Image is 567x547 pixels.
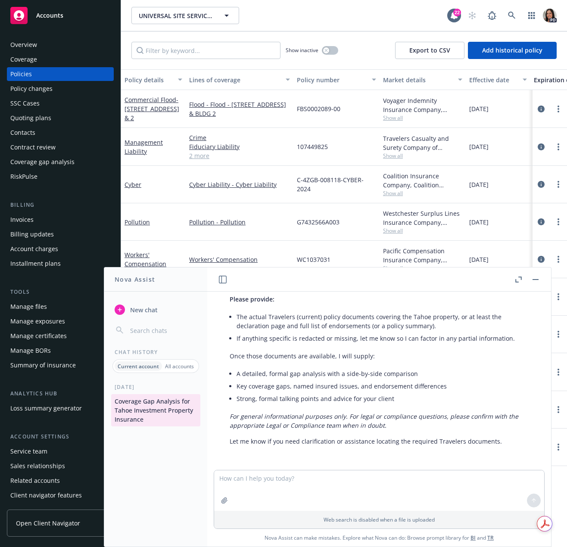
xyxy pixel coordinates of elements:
[125,138,163,155] a: Management Liability
[10,96,40,110] div: SSC Cases
[10,474,60,488] div: Related accounts
[10,314,65,328] div: Manage exposures
[469,180,489,189] span: [DATE]
[128,324,197,336] input: Search chats
[383,246,462,264] div: Pacific Compensation Insurance Company, CopperPoint Insurance Companies
[189,255,290,264] a: Workers' Compensation
[383,75,453,84] div: Market details
[543,9,557,22] img: photo
[468,42,557,59] button: Add historical policy
[7,170,114,183] a: RiskPulse
[104,348,207,356] div: Chat History
[125,75,173,84] div: Policy details
[10,459,65,473] div: Sales relationships
[7,314,114,328] a: Manage exposures
[482,46,542,54] span: Add historical policy
[10,111,51,125] div: Quoting plans
[7,432,114,441] div: Account settings
[523,7,540,24] a: Switch app
[7,201,114,209] div: Billing
[380,69,466,90] button: Market details
[237,367,529,380] li: A detailed, formal gap analysis with a side-by-side comparison
[536,179,546,190] a: circleInformation
[7,358,114,372] a: Summary of insurance
[466,69,530,90] button: Effective date
[115,275,155,284] h1: Nova Assist
[131,7,239,24] button: UNIVERSAL SITE SERVICES, INC
[7,389,114,398] div: Analytics hub
[503,7,520,24] a: Search
[383,227,462,234] span: Show all
[409,46,450,54] span: Export to CSV
[7,155,114,169] a: Coverage gap analysis
[189,133,290,142] a: Crime
[7,401,114,415] a: Loss summary generator
[553,292,564,302] a: more
[536,217,546,227] a: circleInformation
[131,42,280,59] input: Filter by keyword...
[237,332,529,345] li: If anything specific is redacted or missing, let me know so I can factor in any partial information.
[10,38,37,52] div: Overview
[237,311,529,332] li: The actual Travelers (current) policy documents covering the Tahoe property, or at least the decl...
[395,42,464,59] button: Export to CSV
[10,67,32,81] div: Policies
[297,218,340,227] span: G7432566A003
[453,9,461,16] div: 22
[297,142,328,151] span: 107449825
[553,404,564,415] a: more
[125,251,166,268] a: Workers' Compensation
[7,329,114,343] a: Manage certificates
[553,367,564,377] a: more
[121,69,186,90] button: Policy details
[383,96,462,114] div: Voyager Indemnity Insurance Company, Assurant, Amwins
[7,288,114,296] div: Tools
[469,218,489,227] span: [DATE]
[104,383,207,391] div: [DATE]
[139,11,213,20] span: UNIVERSAL SITE SERVICES, INC
[383,209,462,227] div: Westchester Surplus Lines Insurance Company, Chubb Group, RT Specialty Insurance Services, LLC (R...
[118,363,159,370] p: Current account
[237,380,529,392] li: Key coverage gaps, named insured issues, and endorsement differences
[469,75,517,84] div: Effective date
[7,459,114,473] a: Sales relationships
[469,255,489,264] span: [DATE]
[553,104,564,114] a: more
[189,142,290,151] a: Fiduciary Liability
[383,190,462,197] span: Show all
[469,142,489,151] span: [DATE]
[125,96,179,122] span: - [STREET_ADDRESS] & 2
[297,255,330,264] span: WC1037031
[487,534,494,541] a: TR
[7,257,114,270] a: Installment plans
[186,69,293,90] button: Lines of coverage
[7,3,114,28] a: Accounts
[383,134,462,152] div: Travelers Casualty and Surety Company of America, Travelers Insurance
[10,170,37,183] div: RiskPulse
[7,67,114,81] a: Policies
[297,75,367,84] div: Policy number
[383,152,462,159] span: Show all
[7,474,114,488] a: Related accounts
[7,111,114,125] a: Quoting plans
[7,213,114,227] a: Invoices
[7,38,114,52] a: Overview
[297,175,376,193] span: C-4ZGB-008118-CYBER-2024
[10,329,67,343] div: Manage certificates
[7,82,114,96] a: Policy changes
[16,519,80,528] span: Open Client Navigator
[464,7,481,24] a: Start snowing
[553,329,564,339] a: more
[10,213,34,227] div: Invoices
[219,516,539,523] p: Web search is disabled when a file is uploaded
[111,394,200,426] button: Coverage Gap Analysis for Tahoe Investment Property Insurance
[293,69,380,90] button: Policy number
[189,75,280,84] div: Lines of coverage
[230,412,518,429] em: For general informational purposes only. For legal or compliance questions, please confirm with t...
[10,257,61,270] div: Installment plans
[286,47,318,54] span: Show inactive
[7,140,114,154] a: Contract review
[536,254,546,264] a: circleInformation
[553,442,564,452] a: more
[7,242,114,256] a: Account charges
[125,218,150,226] a: Pollution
